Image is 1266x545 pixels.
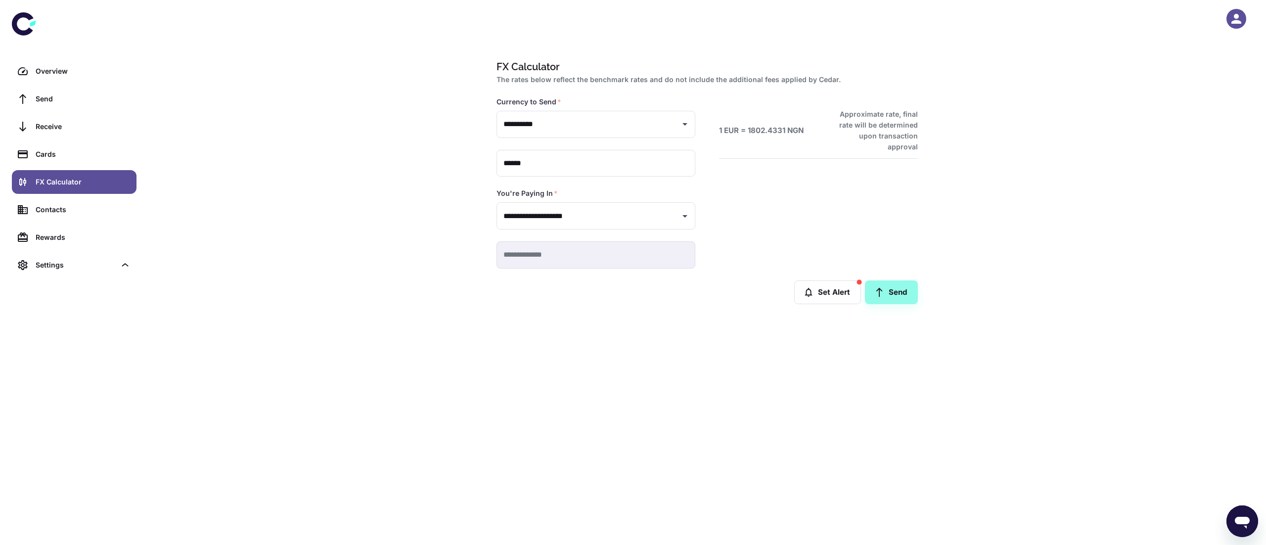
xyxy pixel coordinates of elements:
[12,115,136,138] a: Receive
[36,121,131,132] div: Receive
[497,59,914,74] h1: FX Calculator
[678,209,692,223] button: Open
[12,226,136,249] a: Rewards
[1226,505,1258,537] iframe: Button to launch messaging window
[12,59,136,83] a: Overview
[12,253,136,277] div: Settings
[678,117,692,131] button: Open
[36,93,131,104] div: Send
[12,87,136,111] a: Send
[36,204,131,215] div: Contacts
[865,280,918,304] a: Send
[36,66,131,77] div: Overview
[794,280,861,304] button: Set Alert
[36,260,116,271] div: Settings
[12,142,136,166] a: Cards
[12,170,136,194] a: FX Calculator
[36,177,131,187] div: FX Calculator
[497,97,561,107] label: Currency to Send
[36,149,131,160] div: Cards
[828,109,918,152] h6: Approximate rate, final rate will be determined upon transaction approval
[12,198,136,222] a: Contacts
[497,188,558,198] label: You're Paying In
[36,232,131,243] div: Rewards
[719,125,804,136] h6: 1 EUR = 1802.4331 NGN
